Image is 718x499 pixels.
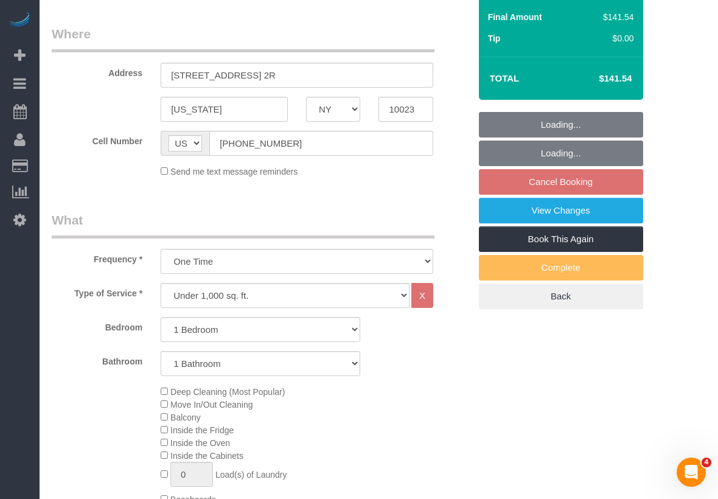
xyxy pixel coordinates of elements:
input: City [161,97,288,122]
label: Frequency * [43,249,152,265]
legend: Where [52,25,434,52]
label: Tip [488,32,501,44]
legend: What [52,211,434,239]
span: Load(s) of Laundry [215,470,287,480]
label: Bathroom [43,351,152,368]
span: Inside the Fridge [170,425,234,435]
span: Inside the Oven [170,438,230,448]
a: Back [479,284,643,309]
span: Move In/Out Cleaning [170,400,253,410]
a: View Changes [479,198,643,223]
div: $0.00 [598,32,633,44]
img: Automaid Logo [7,12,32,29]
label: Final Amount [488,11,542,23]
label: Type of Service * [43,283,152,299]
input: Cell Number [209,131,433,156]
span: Balcony [170,413,201,422]
a: Book This Again [479,226,643,252]
span: Send me text message reminders [170,167,298,176]
span: Inside the Cabinets [170,451,243,461]
strong: Total [490,73,520,83]
h4: $141.54 [562,74,632,84]
div: $141.54 [598,11,633,23]
input: Zip Code [378,97,433,122]
label: Bedroom [43,317,152,333]
label: Cell Number [43,131,152,147]
iframe: Intercom live chat [677,458,706,487]
span: 4 [702,458,711,467]
label: Address [43,63,152,79]
span: Deep Cleaning (Most Popular) [170,387,285,397]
